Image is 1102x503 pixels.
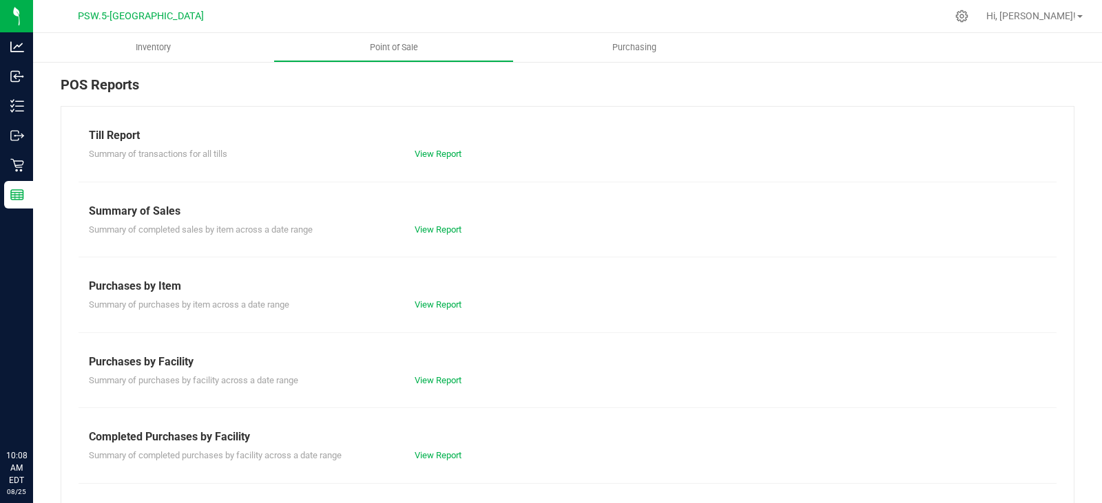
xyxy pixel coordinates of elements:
inline-svg: Analytics [10,40,24,54]
a: Inventory [33,33,273,62]
a: View Report [415,375,461,385]
span: Inventory [117,41,189,54]
span: Summary of purchases by facility across a date range [89,375,298,385]
span: PSW.5-[GEOGRAPHIC_DATA] [78,10,204,22]
inline-svg: Reports [10,188,24,202]
div: Till Report [89,127,1046,144]
div: Completed Purchases by Facility [89,429,1046,445]
a: View Report [415,149,461,159]
span: Purchasing [594,41,675,54]
inline-svg: Inbound [10,69,24,83]
a: Point of Sale [273,33,514,62]
span: Summary of purchases by item across a date range [89,299,289,310]
div: Summary of Sales [89,203,1046,220]
span: Summary of transactions for all tills [89,149,227,159]
span: Summary of completed sales by item across a date range [89,224,313,235]
span: Point of Sale [351,41,437,54]
a: View Report [415,299,461,310]
span: Summary of completed purchases by facility across a date range [89,450,342,460]
inline-svg: Outbound [10,129,24,142]
div: POS Reports [61,74,1074,106]
p: 10:08 AM EDT [6,449,27,486]
inline-svg: Retail [10,158,24,172]
div: Purchases by Item [89,278,1046,295]
div: Manage settings [953,10,970,23]
a: Purchasing [514,33,754,62]
span: Hi, [PERSON_NAME]! [986,10,1076,21]
inline-svg: Inventory [10,99,24,113]
div: Purchases by Facility [89,354,1046,370]
a: View Report [415,450,461,460]
a: View Report [415,224,461,235]
p: 08/25 [6,486,27,497]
